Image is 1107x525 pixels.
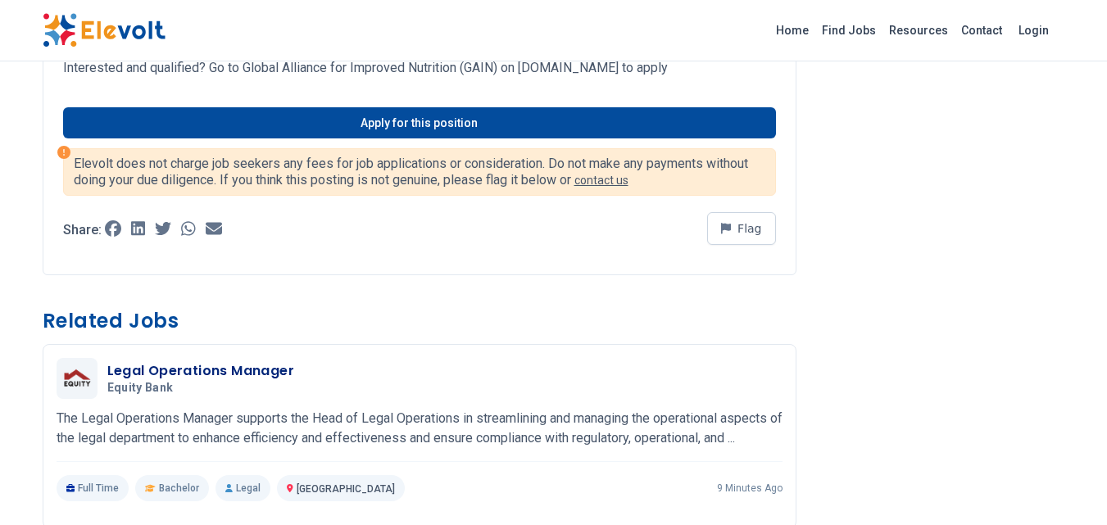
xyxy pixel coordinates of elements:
p: Share: [63,224,102,237]
a: contact us [574,174,628,187]
a: Apply for this position [63,107,776,138]
p: 9 minutes ago [717,482,783,495]
img: Elevolt [43,13,166,48]
button: Flag [707,212,776,245]
p: Full Time [57,475,129,501]
a: Login [1009,14,1059,47]
span: Bachelor [159,482,199,495]
a: Home [769,17,815,43]
span: Equity Bank [107,381,174,396]
p: The Legal Operations Manager supports the Head of Legal Operations in streamlining and managing t... [57,409,783,448]
a: Contact [955,17,1009,43]
p: Legal [216,475,270,501]
h3: Legal Operations Manager [107,361,295,381]
a: Resources [882,17,955,43]
span: [GEOGRAPHIC_DATA] [297,483,395,495]
p: Interested and qualified? Go to Global Alliance for Improved Nutrition (GAIN) on [DOMAIN_NAME] to... [63,58,776,78]
p: Elevolt does not charge job seekers any fees for job applications or consideration. Do not make a... [74,156,765,188]
img: Equity Bank [61,367,93,390]
h3: Related Jobs [43,308,796,334]
a: Equity BankLegal Operations ManagerEquity BankThe Legal Operations Manager supports the Head of L... [57,358,783,501]
iframe: Chat Widget [1025,446,1107,525]
a: Find Jobs [815,17,882,43]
